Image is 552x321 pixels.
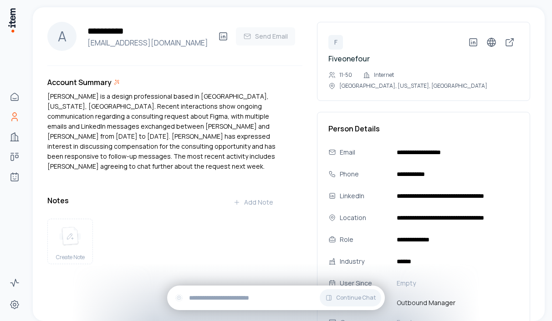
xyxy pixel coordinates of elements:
[340,213,389,223] div: Location
[393,298,519,308] span: Outbound Manager
[84,37,214,48] h4: [EMAIL_ADDRESS][DOMAIN_NAME]
[7,7,16,33] img: Item Brain Logo
[339,71,352,79] p: 11-50
[5,168,24,186] a: Agents
[56,254,85,261] span: Create Note
[47,77,112,88] h3: Account Summary
[5,108,24,126] a: People
[340,278,389,288] div: User Since
[5,88,24,106] a: Home
[340,235,389,245] div: Role
[5,148,24,166] a: Deals
[5,128,24,146] a: Companies
[47,195,69,206] h3: Notes
[47,22,77,51] div: A
[226,193,281,211] button: Add Note
[328,54,370,64] a: Fiveonefour
[393,276,519,291] button: Empty
[233,198,273,207] div: Add Note
[320,289,381,306] button: Continue Chat
[5,296,24,314] a: Settings
[340,169,389,179] div: Phone
[340,256,389,266] div: Industry
[47,219,93,264] button: create noteCreate Note
[397,279,416,288] span: Empty
[47,91,281,171] div: [PERSON_NAME] is a design professional based in [GEOGRAPHIC_DATA], [US_STATE], [GEOGRAPHIC_DATA]....
[167,286,385,310] div: Continue Chat
[328,123,519,134] h3: Person Details
[340,147,389,157] div: Email
[340,191,389,201] div: LinkedIn
[328,35,343,50] div: F
[339,82,487,90] p: [GEOGRAPHIC_DATA], [US_STATE], [GEOGRAPHIC_DATA]
[336,294,376,301] span: Continue Chat
[5,274,24,292] a: Activity
[374,71,394,79] p: Internet
[59,226,81,246] img: create note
